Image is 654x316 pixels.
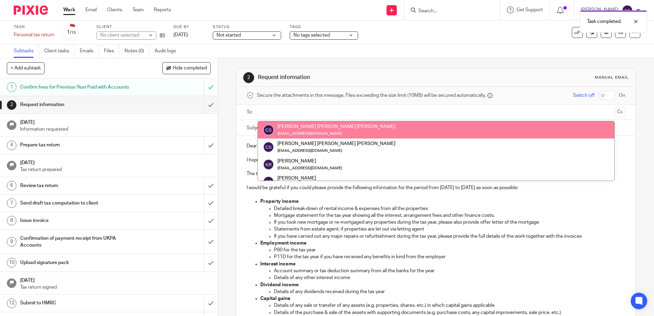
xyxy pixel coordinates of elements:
a: Subtasks [14,44,39,58]
h1: Confirm fees for Previous Year Paid with Accounts [20,82,138,92]
h1: Upload signature pack [20,258,138,268]
h1: [DATE] [20,117,211,126]
a: Work [63,6,75,13]
img: svg%3E [263,159,274,170]
label: Due by [173,24,204,30]
span: Secure the attachments in this message. Files exceeding the size limit (10MB) will be secured aut... [257,92,486,99]
div: [PERSON_NAME] [277,175,342,182]
img: svg%3E [263,124,274,135]
div: 1 [7,82,16,92]
div: 4 [7,141,16,150]
label: Status [213,24,281,30]
p: Account summary or tax deduction summary from all the banks for the year [274,267,625,274]
h1: Issue invoice [20,215,138,226]
p: Details of any sale or transfer of any assets (e.g. properties, shares, etc.) in which capital ga... [274,302,625,309]
p: The tax year 2024/ 2025 has ended on [DATE] . So, we are planning to start preparing your persona... [247,170,625,177]
strong: Employment income [260,241,306,246]
strong: Capital gains [260,296,290,301]
div: 2 [243,72,254,83]
small: [EMAIL_ADDRESS][DOMAIN_NAME] [277,166,342,170]
p: I hope you are keeping well. [247,157,625,163]
strong: Interest income [260,262,296,266]
span: [DATE] [173,32,188,37]
p: Mortgage statement for the tax year showing all the interest, arrangement fees and other finance ... [274,212,625,219]
p: P11D for the tax year if you have received any benefits in kind from the employer [274,253,625,260]
div: Personal tax return [14,31,54,38]
p: If you have carried out any major repairs or refurbishment during the tax year, please provide th... [274,233,625,240]
small: /15 [70,31,76,35]
small: [EMAIL_ADDRESS][DOMAIN_NAME] [277,149,342,153]
h1: Submit to HMRC [20,298,138,308]
button: Hide completed [162,62,211,74]
h1: Request information [20,100,138,110]
button: + Add subtask [7,62,44,74]
button: Cc [615,107,625,117]
div: 12 [7,299,16,308]
label: Client [96,24,165,30]
img: svg%3E [263,176,274,187]
p: Details of the purchase & sale of the assets with supporting documents (e.g. purchase costs, any ... [274,309,625,316]
a: Team [132,6,144,13]
span: No tags selected [293,33,330,38]
p: P60 for the tax year [274,247,625,253]
p: If you took new mortgage or re-mortgaged any properties during the tax year, please also provide ... [274,219,625,226]
h1: Confirmation of payment receipt from UKPA Accounts [20,233,138,251]
h1: Review tax return [20,181,138,191]
p: Task completed. [587,18,622,25]
label: Tags [290,24,358,30]
p: Dear [PERSON_NAME], [247,143,625,149]
label: Task [14,24,54,30]
span: Hide completed [173,66,207,71]
div: [PERSON_NAME] [277,157,342,164]
a: Clients [107,6,122,13]
a: Files [104,44,119,58]
p: Tax return signed [20,284,211,291]
a: Emails [80,44,99,58]
div: 6 [7,181,16,190]
div: [PERSON_NAME] [PERSON_NAME] [PERSON_NAME] [277,123,395,130]
div: No client selected [100,32,145,39]
p: Information requested [20,126,211,133]
h1: Send draft tax computation to client [20,198,138,208]
h1: [DATE] [20,158,211,166]
div: 7 [7,198,16,208]
strong: Dividend income [260,282,299,287]
span: Not started [217,33,241,38]
img: Pixie [14,5,48,15]
a: Reports [154,6,171,13]
div: 8 [7,216,16,225]
img: svg%3E [622,5,633,16]
p: I would be grateful if you could please provide the following information for the period from [DA... [247,184,625,191]
p: Statements from estate agent, if properties are let out via letting agent [274,226,625,233]
a: Email [86,6,97,13]
h1: Request information [258,74,450,81]
h1: [DATE] [20,275,211,284]
a: Client tasks [44,44,75,58]
div: [PERSON_NAME] [PERSON_NAME] [PERSON_NAME] [277,140,395,147]
strong: Property income [260,199,299,204]
p: Details of any dividends received during the tax year [274,288,625,295]
span: On [619,92,625,99]
label: To: [247,109,254,116]
p: Detailed break-down of rental income & expenses from all the properties [274,205,625,212]
div: 2 [7,100,16,110]
div: 1 [67,28,76,36]
a: Notes (0) [125,44,149,58]
a: Audit logs [155,44,181,58]
h1: Prepare tax return [20,140,138,150]
p: Details of any other interest income [274,274,625,281]
small: [EMAIL_ADDRESS][DOMAIN_NAME] [277,132,342,135]
div: 9 [7,237,16,247]
img: svg%3E [263,142,274,153]
p: Tax return prepared [20,166,211,173]
label: Subject: [247,124,264,131]
span: Switch off [573,92,594,99]
div: 10 [7,258,16,267]
div: Manual email [595,75,629,80]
